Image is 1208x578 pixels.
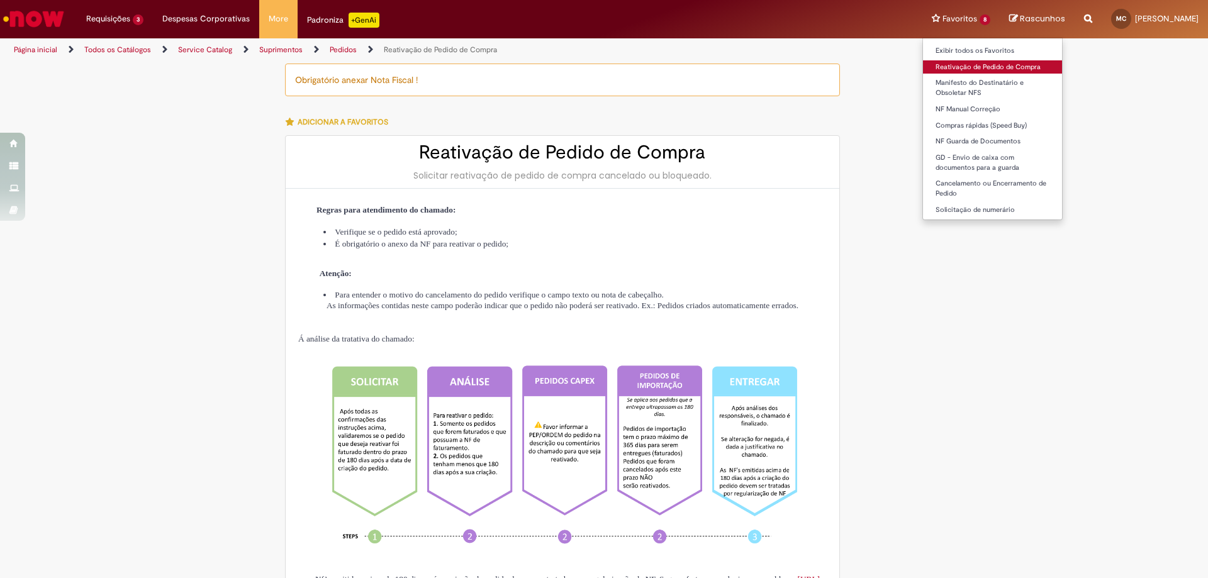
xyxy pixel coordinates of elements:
[298,169,827,182] div: Solicitar reativação de pedido de compra cancelado ou bloqueado.
[298,201,316,220] img: Área de Transferência com preenchimento sólido
[298,334,415,343] span: Á análise da tratativa do chamado:
[384,45,497,55] a: Reativação de Pedido de Compra
[320,269,352,278] strong: Atenção:
[1009,13,1065,25] a: Rascunhos
[923,203,1062,217] a: Solicitação de numerário
[922,38,1063,220] ul: Favoritos
[285,109,395,135] button: Adicionar a Favoritos
[84,45,151,55] a: Todos os Catálogos
[1135,13,1199,24] span: [PERSON_NAME]
[269,13,288,25] span: More
[323,226,827,238] li: Verifique se o pedido está aprovado;
[86,13,130,25] span: Requisições
[298,117,388,127] span: Adicionar a Favoritos
[298,267,315,282] img: Aviso com preenchimento sólido
[323,289,827,301] li: Para entender o motivo do cancelamento do pedido verifique o campo texto ou nota de cabeçalho.
[9,38,796,62] ul: Trilhas de página
[259,45,303,55] a: Suprimentos
[178,45,232,55] a: Service Catalog
[323,238,827,250] li: É obrigatório o anexo da NF para reativar o pedido;
[14,45,57,55] a: Página inicial
[923,177,1062,200] a: Cancelamento ou Encerramento de Pedido
[923,119,1062,133] a: Compras rápidas (Speed Buy)
[980,14,990,25] span: 8
[942,13,977,25] span: Favoritos
[923,103,1062,116] a: NF Manual Correção
[285,64,840,96] div: Obrigatório anexar Nota Fiscal !
[316,205,456,214] strong: Regras para atendimento do chamado:
[923,135,1062,148] a: NF Guarda de Documentos
[330,45,357,55] a: Pedidos
[327,301,798,310] span: As informações contidas neste campo poderão indicar que o pedido não poderá ser reativado. Ex.: P...
[923,60,1062,74] a: Reativação de Pedido de Compra
[162,13,250,25] span: Despesas Corporativas
[349,13,379,28] p: +GenAi
[1,6,66,31] img: ServiceNow
[133,14,143,25] span: 3
[307,13,379,28] div: Padroniza
[923,76,1062,99] a: Manifesto do Destinatário e Obsoletar NFS
[1116,14,1126,23] span: MC
[923,151,1062,174] a: GD - Envio de caixa com documentos para a guarda
[923,44,1062,58] a: Exibir todos os Favoritos
[298,142,827,163] h2: Reativação de Pedido de Compra
[1020,13,1065,25] span: Rascunhos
